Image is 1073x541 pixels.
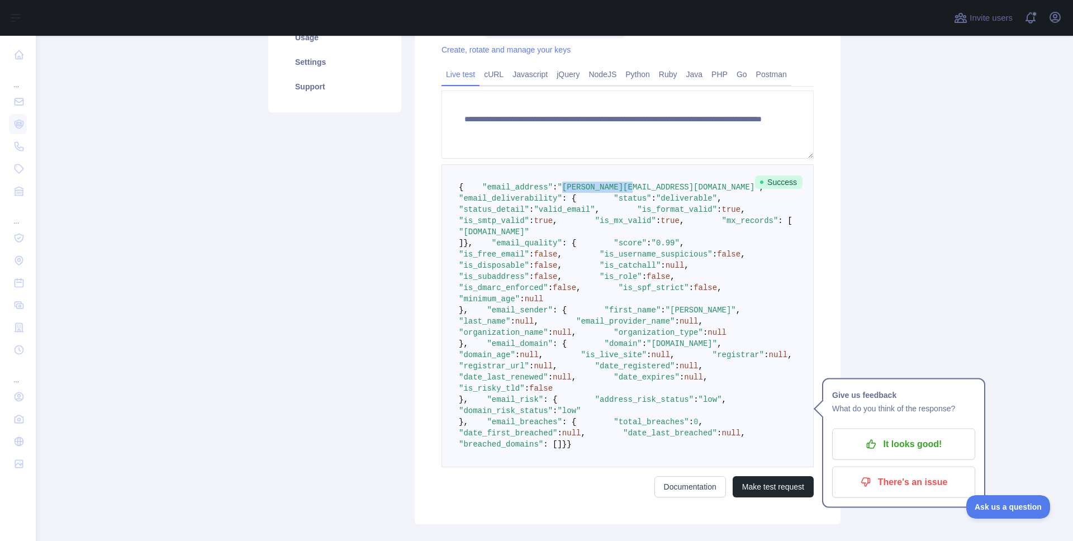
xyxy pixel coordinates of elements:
span: "0.99" [652,239,680,248]
span: "date_registered" [595,362,675,371]
span: , [595,205,600,214]
span: }, [459,417,468,426]
button: Invite users [952,9,1015,27]
span: , [703,373,708,382]
span: null [534,362,553,371]
a: Documentation [654,476,726,497]
span: "organization_type" [614,328,703,337]
span: "registrar_url" [459,362,529,371]
span: "mx_records" [722,216,778,225]
span: { [459,183,463,192]
span: , [680,239,684,248]
span: false [647,272,670,281]
span: "is_free_email" [459,250,529,259]
span: , [699,362,703,371]
span: , [557,272,562,281]
span: false [529,384,553,393]
a: Python [621,65,654,83]
span: : { [562,239,576,248]
span: : [647,239,651,248]
span: , [553,216,557,225]
span: "email_provider_name" [576,317,675,326]
span: : [510,317,515,326]
span: : [553,406,557,415]
div: ... [9,362,27,385]
span: "valid_email" [534,205,595,214]
span: false [717,250,740,259]
span: true [534,216,553,225]
span: null [680,317,699,326]
span: : { [562,417,576,426]
span: } [567,440,571,449]
span: : [ [778,216,792,225]
span: null [553,373,572,382]
span: "[PERSON_NAME]" [666,306,736,315]
span: : [647,350,651,359]
span: , [680,216,684,225]
span: false [534,250,557,259]
span: , [557,261,562,270]
a: NodeJS [584,65,621,83]
span: ] [459,239,463,248]
h1: Give us feedback [832,388,975,402]
span: "date_expires" [614,373,680,382]
span: : [515,350,520,359]
span: , [740,429,745,438]
span: : [703,328,708,337]
span: : [548,328,553,337]
span: "email_sender" [487,306,553,315]
span: "is_role" [600,272,642,281]
span: "is_catchall" [600,261,661,270]
span: "date_first_breached" [459,429,557,438]
span: : [680,373,684,382]
span: "domain" [604,339,642,348]
a: Postman [752,65,791,83]
span: : [675,317,680,326]
span: "email_risk" [487,395,543,404]
span: , [576,283,581,292]
span: : [661,306,665,315]
span: null [562,429,581,438]
span: false [534,261,557,270]
span: }, [459,306,468,315]
span: , [581,429,585,438]
span: : [689,417,694,426]
span: false [534,272,557,281]
button: Make test request [733,476,814,497]
span: null [666,261,685,270]
span: null [553,328,572,337]
span: "date_last_breached" [623,429,717,438]
span: : [529,216,534,225]
span: : [548,373,553,382]
a: Create, rotate and manage your keys [441,45,571,54]
span: : { [553,306,567,315]
span: : { [562,194,576,203]
span: , [670,350,675,359]
span: "breached_domains" [459,440,543,449]
span: : [656,216,661,225]
span: "is_smtp_valid" [459,216,529,225]
span: "status_detail" [459,205,529,214]
a: Javascript [508,65,552,83]
span: "is_mx_valid" [595,216,656,225]
span: "[DOMAIN_NAME]" [459,227,529,236]
span: : [557,429,562,438]
span: "first_name" [604,306,661,315]
span: "email_domain" [487,339,553,348]
span: false [694,283,717,292]
span: "registrar" [713,350,764,359]
span: null [722,429,741,438]
span: : [] [543,440,562,449]
span: null [525,295,544,303]
span: "email_breaches" [487,417,562,426]
span: true [661,216,680,225]
span: "email_address" [482,183,553,192]
span: : [529,272,534,281]
span: }, [459,339,468,348]
span: null [769,350,788,359]
a: jQuery [552,65,584,83]
span: "email_deliverability" [459,194,562,203]
span: : [553,183,557,192]
span: : [548,283,553,292]
span: null [652,350,671,359]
